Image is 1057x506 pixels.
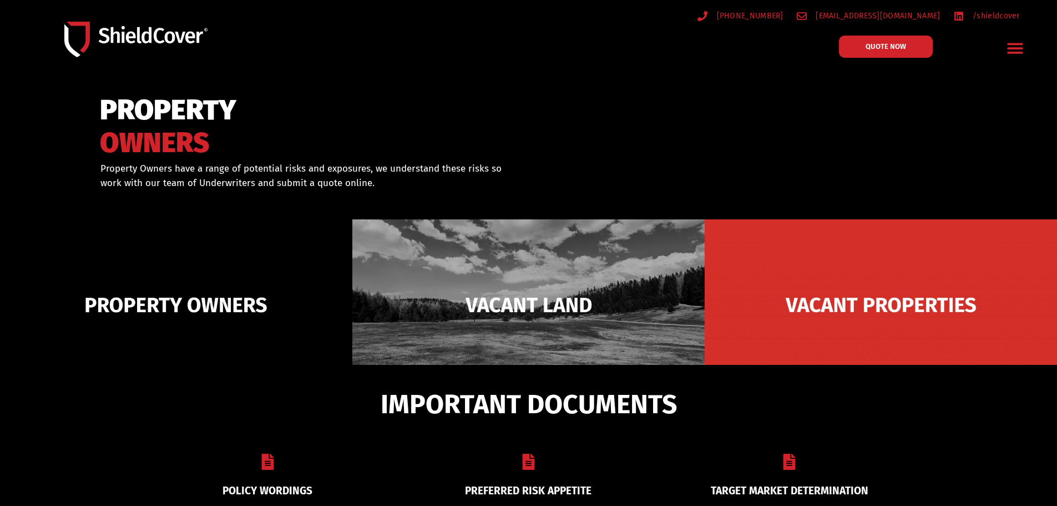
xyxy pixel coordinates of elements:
img: Shield-Cover-Underwriting-Australia-logo-full [64,22,208,57]
a: PREFERRED RISK APPETITE [465,484,591,497]
span: QUOTE NOW [866,43,906,50]
p: Property Owners have a range of potential risks and exposures, we understand these risks so work ... [100,162,514,190]
span: PROPERTY [100,99,236,122]
img: Vacant Land liability cover [352,219,705,390]
a: TARGET MARKET DETERMINATION [711,484,868,497]
a: POLICY WORDINGS [222,484,312,497]
span: IMPORTANT DOCUMENTS [381,394,677,415]
a: /shieldcover [954,9,1020,23]
span: [PHONE_NUMBER] [714,9,783,23]
a: [PHONE_NUMBER] [697,9,783,23]
span: /shieldcover [970,9,1020,23]
span: [EMAIL_ADDRESS][DOMAIN_NAME] [813,9,940,23]
div: Menu Toggle [1003,35,1029,61]
a: [EMAIL_ADDRESS][DOMAIN_NAME] [797,9,940,23]
a: QUOTE NOW [839,36,933,58]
